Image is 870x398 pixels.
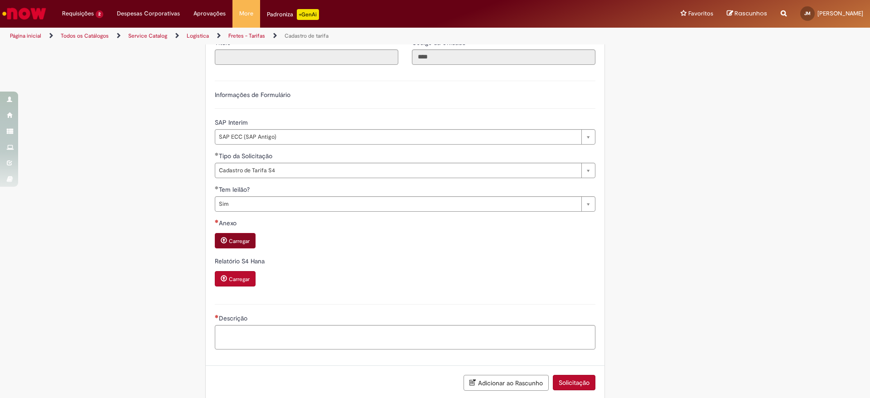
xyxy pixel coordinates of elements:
[229,238,250,245] small: Carregar
[735,9,767,18] span: Rascunhos
[1,5,48,23] img: ServiceNow
[215,325,595,349] textarea: Descrição
[215,219,219,223] span: Necessários
[285,32,329,39] a: Cadastro de tarifa
[215,271,256,286] button: Carregar anexo de Relatório S4 Hana
[61,32,109,39] a: Todos os Catálogos
[215,49,398,65] input: Título
[117,9,180,18] span: Despesas Corporativas
[228,32,265,39] a: Fretes - Tarifas
[96,10,103,18] span: 2
[297,9,319,20] p: +GenAi
[412,39,468,47] span: Somente leitura - Código da Unidade
[412,49,595,65] input: Código da Unidade
[215,257,266,265] span: Relatório S4 Hana
[727,10,767,18] a: Rascunhos
[215,315,219,318] span: Necessários
[219,197,577,211] span: Sim
[215,118,250,126] span: SAP Interim
[804,10,811,16] span: JM
[193,9,226,18] span: Aprovações
[219,185,251,194] span: Tem leilão?
[187,32,209,39] a: Logistica
[215,186,219,189] span: Obrigatório Preenchido
[553,375,595,390] button: Solicitação
[464,375,549,391] button: Adicionar ao Rascunho
[219,219,238,227] span: Anexo
[267,9,319,20] div: Padroniza
[215,91,290,99] label: Informações de Formulário
[219,152,274,160] span: Tipo da Solicitação
[219,130,577,144] span: SAP ECC (SAP Antigo)
[219,163,577,178] span: Cadastro de Tarifa S4
[7,28,573,44] ul: Trilhas de página
[62,9,94,18] span: Requisições
[688,9,713,18] span: Favoritos
[215,39,232,47] span: Somente leitura - Título
[215,233,256,248] button: Carregar anexo de Anexo Required
[128,32,167,39] a: Service Catalog
[817,10,863,17] span: [PERSON_NAME]
[239,9,253,18] span: More
[10,32,41,39] a: Página inicial
[215,152,219,156] span: Obrigatório Preenchido
[229,276,250,283] small: Carregar
[219,314,249,322] span: Descrição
